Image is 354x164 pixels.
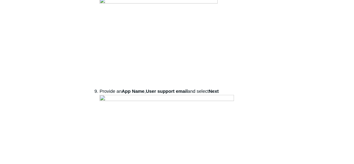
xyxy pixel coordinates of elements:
strong: Next [99,88,234,102]
strong: User support email [146,88,188,94]
strong: App Name [122,88,144,94]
